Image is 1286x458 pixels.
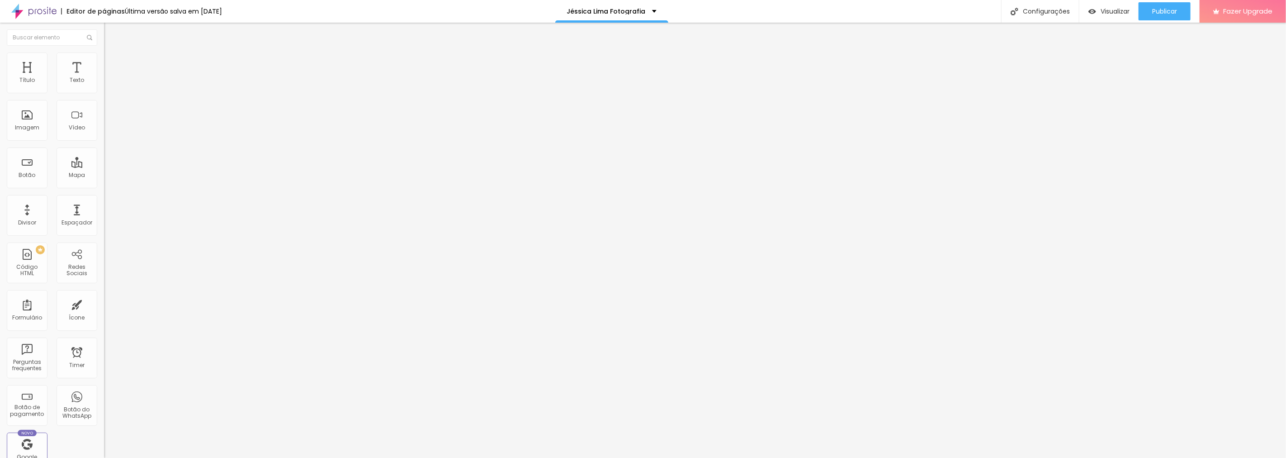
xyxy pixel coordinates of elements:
[18,430,37,436] div: Novo
[12,315,42,321] div: Formulário
[61,219,92,226] div: Espaçador
[7,29,97,46] input: Buscar elemento
[69,315,85,321] div: Ícone
[9,404,45,417] div: Botão de pagamento
[87,35,92,40] img: Icone
[59,264,95,277] div: Redes Sociais
[69,362,85,368] div: Timer
[1152,8,1177,15] span: Publicar
[1223,7,1272,15] span: Fazer Upgrade
[104,23,1286,458] iframe: Editor
[19,77,35,83] div: Título
[9,359,45,372] div: Perguntas frequentes
[567,8,645,14] p: Jéssica Lima Fotografia
[1011,8,1018,15] img: Icone
[1079,2,1139,20] button: Visualizar
[61,8,125,14] div: Editor de páginas
[70,77,84,83] div: Texto
[9,264,45,277] div: Código HTML
[69,124,85,131] div: Vídeo
[1101,8,1130,15] span: Visualizar
[19,172,36,178] div: Botão
[125,8,222,14] div: Última versão salva em [DATE]
[15,124,39,131] div: Imagem
[69,172,85,178] div: Mapa
[59,406,95,420] div: Botão do WhatsApp
[1088,8,1096,15] img: view-1.svg
[1139,2,1191,20] button: Publicar
[18,219,36,226] div: Divisor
